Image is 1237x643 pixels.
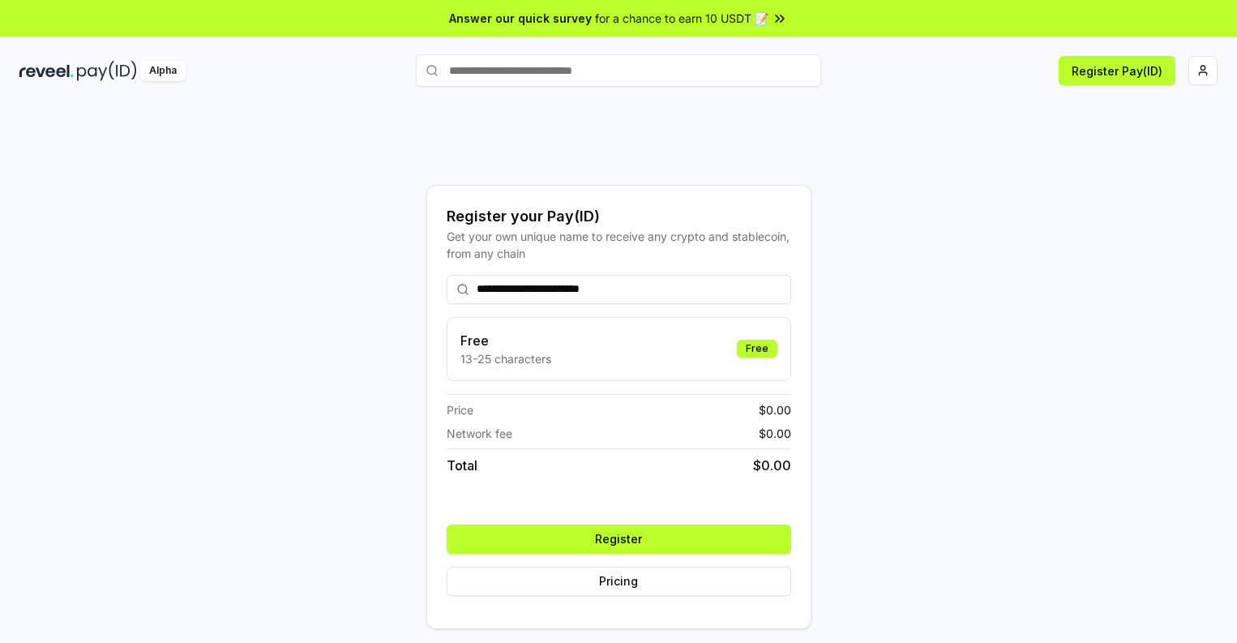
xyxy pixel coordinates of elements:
[77,61,137,81] img: pay_id
[737,340,777,358] div: Free
[19,61,74,81] img: reveel_dark
[447,205,791,228] div: Register your Pay(ID)
[1059,56,1175,85] button: Register Pay(ID)
[447,425,512,442] span: Network fee
[447,456,477,475] span: Total
[759,425,791,442] span: $ 0.00
[447,525,791,554] button: Register
[447,401,473,418] span: Price
[447,228,791,262] div: Get your own unique name to receive any crypto and stablecoin, from any chain
[759,401,791,418] span: $ 0.00
[595,10,768,27] span: for a chance to earn 10 USDT 📝
[447,567,791,596] button: Pricing
[460,331,551,350] h3: Free
[460,350,551,367] p: 13-25 characters
[140,61,186,81] div: Alpha
[753,456,791,475] span: $ 0.00
[449,10,592,27] span: Answer our quick survey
